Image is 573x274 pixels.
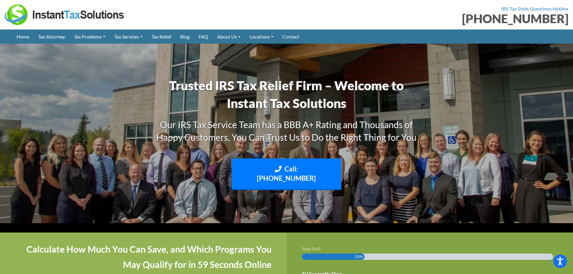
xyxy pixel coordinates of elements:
span: 4 [318,246,321,251]
strong: IRS Tax Debt Questions Hotline [501,6,568,11]
a: Call: [PHONE_NUMBER] [232,159,342,190]
h3: Our IRS Tax Service Team has a BBB A+ Rating and Thousands of Happy Customers, You Can Trust Us t... [148,118,425,143]
h3: Step of [302,246,558,251]
h4: Calculate How Much You Can Save, and Which Programs You May Qualify for in 59 Seconds Online [15,242,272,272]
a: Blog [176,29,194,44]
a: Tax Attorney [34,29,69,44]
span: 1 [311,246,314,251]
a: FAQ [194,29,213,44]
a: Contact [278,29,304,44]
a: Instant Tax Solutions Logo [5,11,125,17]
a: About Us [213,29,245,44]
a: Home [12,29,34,44]
span: 25% [355,254,363,260]
h1: Trusted IRS Tax Relief Firm – Welcome to Instant Tax Solutions [148,77,425,112]
div: [PHONE_NUMBER] [291,13,569,25]
a: Locations [245,29,278,44]
a: Tax Problems [69,29,110,44]
a: Tax Services [110,29,147,44]
a: Tax Relief [147,29,176,44]
img: Instant Tax Solutions Logo [5,5,125,25]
